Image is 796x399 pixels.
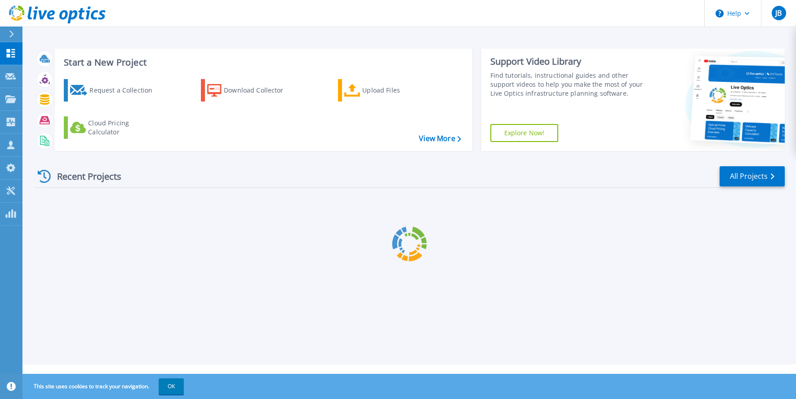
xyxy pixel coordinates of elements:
[35,165,133,187] div: Recent Projects
[490,71,645,98] div: Find tutorials, instructional guides and other support videos to help you make the most of your L...
[490,56,645,67] div: Support Video Library
[490,124,559,142] a: Explore Now!
[25,378,184,395] span: This site uses cookies to track your navigation.
[64,58,461,67] h3: Start a New Project
[362,81,434,99] div: Upload Files
[338,79,438,102] a: Upload Files
[720,166,785,186] a: All Projects
[159,378,184,395] button: OK
[419,134,461,143] a: View More
[89,81,161,99] div: Request a Collection
[775,9,782,17] span: JB
[88,119,160,137] div: Cloud Pricing Calculator
[201,79,301,102] a: Download Collector
[64,79,164,102] a: Request a Collection
[224,81,296,99] div: Download Collector
[64,116,164,139] a: Cloud Pricing Calculator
